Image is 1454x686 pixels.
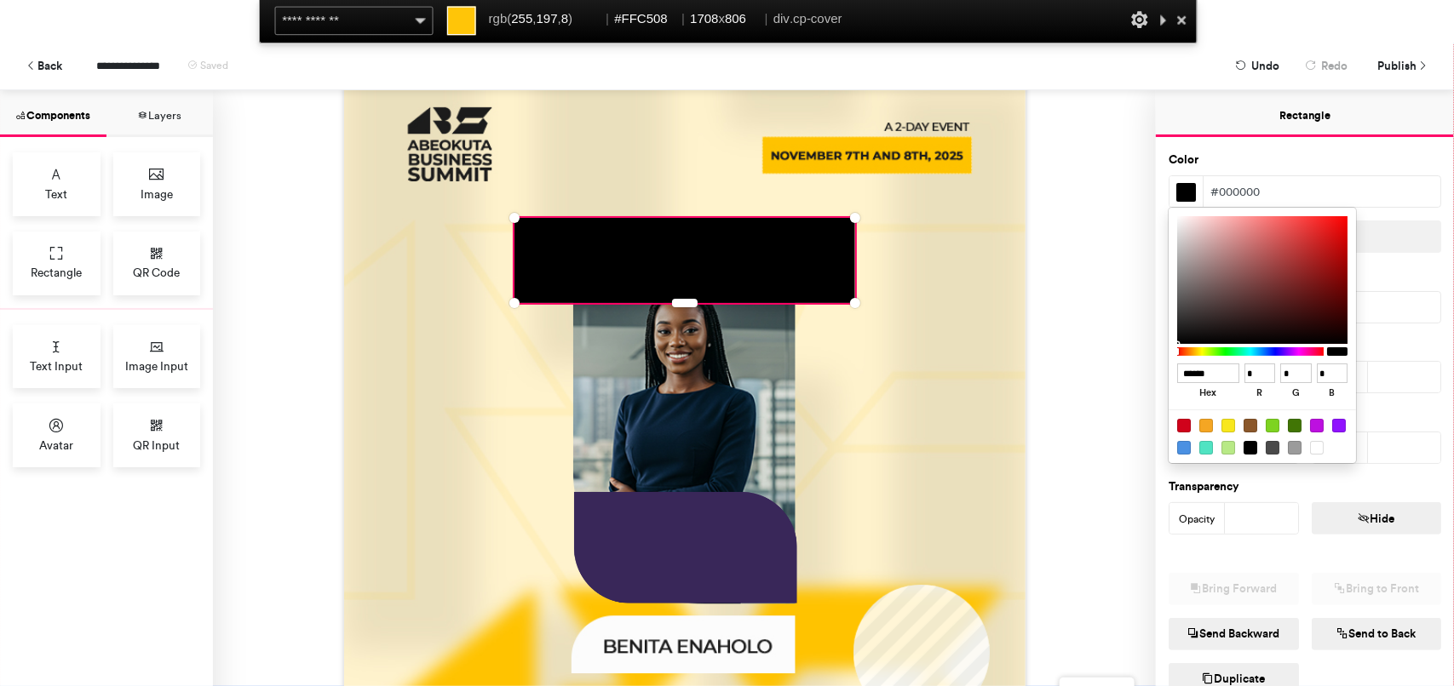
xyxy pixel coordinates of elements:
div: Close and Stop Picking [1171,7,1193,33]
span: rgb( , , ) [488,7,600,33]
span: #FFC508 [614,7,676,33]
span: 806 [725,12,746,27]
div: Options [1129,7,1150,33]
span: 1708 [690,12,718,27]
span: | [606,12,609,27]
span: 255 [511,12,532,27]
span: 197 [536,12,557,27]
span: | [681,12,685,27]
div: Collapse This Panel [1154,7,1171,33]
span: x [690,7,759,33]
span: 8 [560,12,567,27]
span: | [764,12,767,27]
span: div [773,7,842,33]
span: .cp-cover [790,12,842,27]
